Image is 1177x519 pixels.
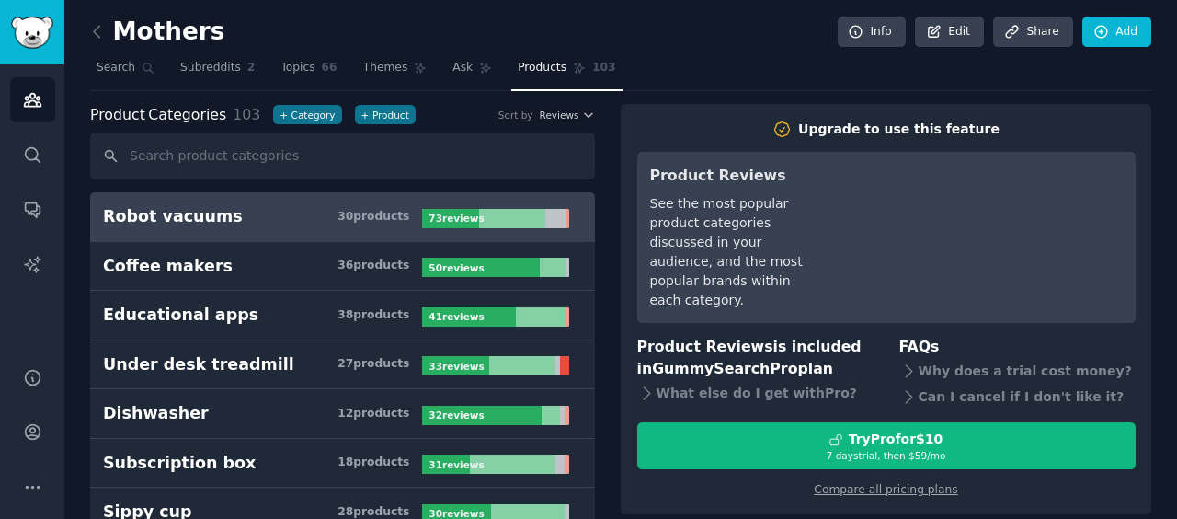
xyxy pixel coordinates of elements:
[103,402,209,425] div: Dishwasher
[637,336,874,381] h3: Product Reviews is included in plan
[899,336,1136,359] h3: FAQs
[90,389,595,439] a: Dishwasher12products32reviews
[361,109,370,121] span: +
[915,17,984,48] a: Edit
[357,53,434,91] a: Themes
[11,17,53,49] img: GummySearch logo
[174,53,261,91] a: Subreddits2
[498,109,533,121] div: Sort by
[540,109,579,121] span: Reviews
[90,104,226,127] span: Categories
[90,133,595,179] input: Search product categories
[337,455,409,471] div: 18 product s
[429,213,484,224] b: 73 review s
[180,60,241,76] span: Subreddits
[103,255,233,278] div: Coffee makers
[511,53,622,91] a: Products103
[337,356,409,373] div: 27 product s
[363,60,408,76] span: Themes
[97,60,135,76] span: Search
[90,439,595,489] a: Subscription box18products31reviews
[650,194,821,310] div: See the most popular product categories discussed in your audience, and the most popular brands w...
[429,361,484,372] b: 33 review s
[1082,17,1151,48] a: Add
[637,422,1136,469] button: TryProfor$107 daystrial, then $59/mo
[322,60,337,76] span: 66
[233,106,260,123] span: 103
[90,53,161,91] a: Search
[429,508,484,519] b: 30 review s
[337,258,409,274] div: 36 product s
[280,109,288,121] span: +
[838,17,906,48] a: Info
[592,60,616,76] span: 103
[446,53,498,91] a: Ask
[429,459,484,470] b: 31 review s
[652,360,797,377] span: GummySearch Pro
[90,17,224,47] h2: Mothers
[90,104,145,127] span: Product
[798,120,1000,139] div: Upgrade to use this feature
[103,304,258,327] div: Educational apps
[899,384,1136,409] div: Can I cancel if I don't like it?
[90,291,595,340] a: Educational apps38products41reviews
[429,262,484,273] b: 50 review s
[90,242,595,292] a: Coffee makers36products50reviews
[849,430,943,449] div: Try Pro for $10
[90,192,595,242] a: Robot vacuums30products73reviews
[637,381,874,407] div: What else do I get with Pro ?
[355,105,416,124] button: +Product
[103,353,294,376] div: Under desk treadmill
[103,205,243,228] div: Robot vacuums
[540,109,595,121] button: Reviews
[337,209,409,225] div: 30 product s
[650,165,821,188] h3: Product Reviews
[993,17,1072,48] a: Share
[274,53,343,91] a: Topics66
[337,307,409,324] div: 38 product s
[638,449,1135,462] div: 7 days trial, then $ 59 /mo
[103,452,256,475] div: Subscription box
[429,409,484,421] b: 32 review s
[518,60,566,76] span: Products
[90,340,595,390] a: Under desk treadmill27products33reviews
[814,483,957,496] a: Compare all pricing plans
[452,60,473,76] span: Ask
[899,358,1136,384] div: Why does a trial cost money?
[429,311,484,322] b: 41 review s
[273,105,341,124] button: +Category
[247,60,256,76] span: 2
[280,60,314,76] span: Topics
[337,406,409,422] div: 12 product s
